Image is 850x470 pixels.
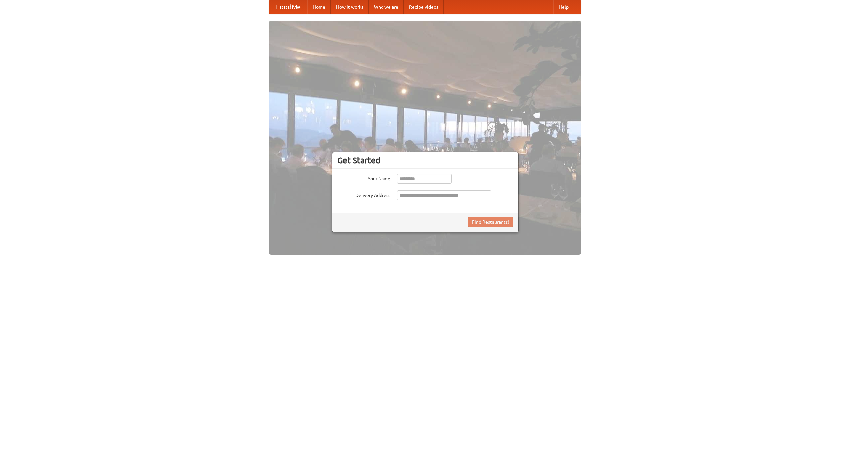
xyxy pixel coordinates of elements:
a: Home [307,0,331,14]
label: Delivery Address [337,190,390,199]
a: Help [553,0,574,14]
a: How it works [331,0,369,14]
a: Recipe videos [404,0,444,14]
a: Who we are [369,0,404,14]
label: Your Name [337,174,390,182]
a: FoodMe [269,0,307,14]
h3: Get Started [337,155,513,165]
button: Find Restaurants! [468,217,513,227]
